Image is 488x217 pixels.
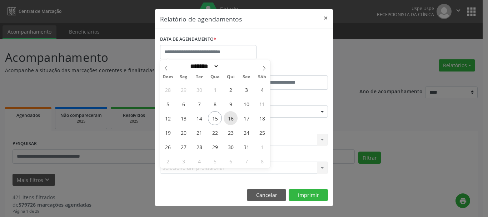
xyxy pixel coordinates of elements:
span: Outubro 7, 2025 [192,97,206,111]
span: Outubro 5, 2025 [161,97,175,111]
button: Imprimir [289,189,328,201]
span: Seg [176,75,191,79]
span: Setembro 29, 2025 [176,83,190,97]
span: Outubro 3, 2025 [239,83,253,97]
span: Outubro 29, 2025 [208,140,222,154]
span: Outubro 18, 2025 [255,111,269,125]
span: Setembro 28, 2025 [161,83,175,97]
span: Outubro 14, 2025 [192,111,206,125]
span: Novembro 6, 2025 [224,154,238,168]
span: Novembro 4, 2025 [192,154,206,168]
span: Outubro 21, 2025 [192,125,206,139]
span: Outubro 27, 2025 [176,140,190,154]
span: Outubro 2, 2025 [224,83,238,97]
label: ATÉ [246,64,328,75]
span: Dom [160,75,176,79]
span: Outubro 26, 2025 [161,140,175,154]
span: Sáb [254,75,270,79]
span: Novembro 7, 2025 [239,154,253,168]
span: Ter [191,75,207,79]
span: Outubro 9, 2025 [224,97,238,111]
span: Novembro 1, 2025 [255,140,269,154]
span: Outubro 23, 2025 [224,125,238,139]
label: DATA DE AGENDAMENTO [160,34,216,45]
input: Year [219,63,243,70]
span: Outubro 6, 2025 [176,97,190,111]
span: Outubro 4, 2025 [255,83,269,97]
span: Outubro 13, 2025 [176,111,190,125]
span: Outubro 24, 2025 [239,125,253,139]
select: Month [188,63,219,70]
span: Outubro 20, 2025 [176,125,190,139]
span: Outubro 10, 2025 [239,97,253,111]
span: Outubro 11, 2025 [255,97,269,111]
h5: Relatório de agendamentos [160,14,242,24]
span: Outubro 12, 2025 [161,111,175,125]
span: Outubro 1, 2025 [208,83,222,97]
span: Novembro 5, 2025 [208,154,222,168]
span: Outubro 30, 2025 [224,140,238,154]
span: Sex [239,75,254,79]
span: Outubro 17, 2025 [239,111,253,125]
span: Outubro 28, 2025 [192,140,206,154]
span: Setembro 30, 2025 [192,83,206,97]
span: Novembro 2, 2025 [161,154,175,168]
span: Novembro 3, 2025 [176,154,190,168]
span: Outubro 19, 2025 [161,125,175,139]
button: Cancelar [247,189,286,201]
span: Outubro 25, 2025 [255,125,269,139]
span: Qua [207,75,223,79]
span: Novembro 8, 2025 [255,154,269,168]
span: Outubro 31, 2025 [239,140,253,154]
span: Outubro 15, 2025 [208,111,222,125]
span: Qui [223,75,239,79]
button: Close [319,9,333,27]
span: Outubro 22, 2025 [208,125,222,139]
span: Outubro 8, 2025 [208,97,222,111]
span: Outubro 16, 2025 [224,111,238,125]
